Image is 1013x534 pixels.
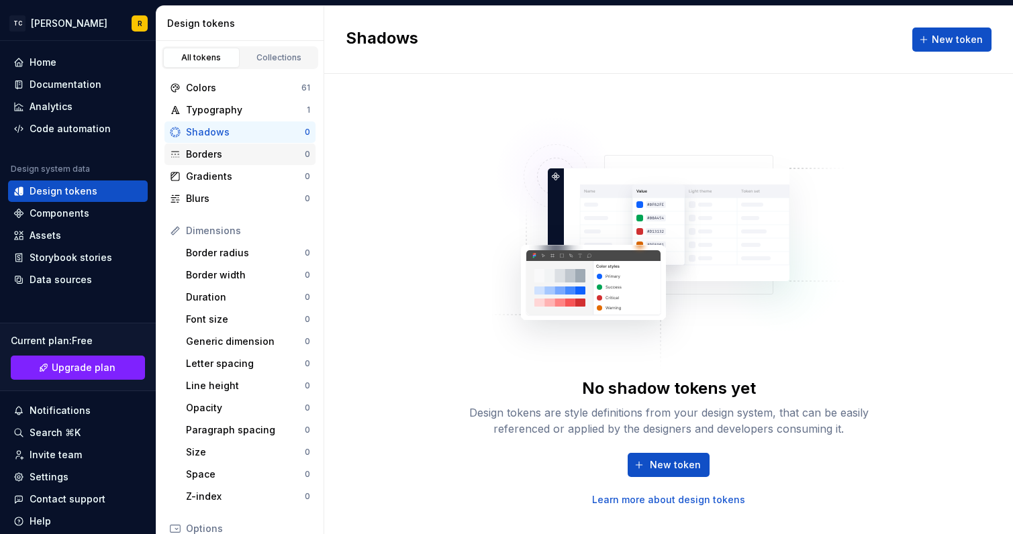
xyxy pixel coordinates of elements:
div: Components [30,207,89,220]
div: Notifications [30,404,91,417]
a: Border radius0 [181,242,316,264]
a: Upgrade plan [11,356,145,380]
div: 0 [305,127,310,138]
div: 0 [305,469,310,480]
span: New token [932,33,983,46]
div: Home [30,56,56,69]
a: Design tokens [8,180,148,202]
a: Settings [8,466,148,488]
div: R [138,18,142,29]
a: Letter spacing0 [181,353,316,374]
div: Current plan : Free [11,334,145,348]
a: Code automation [8,118,148,140]
div: 0 [305,447,310,458]
a: Duration0 [181,286,316,308]
div: Generic dimension [186,335,305,348]
div: Data sources [30,273,92,286]
a: Space0 [181,464,316,485]
div: Search ⌘K [30,426,81,439]
button: Contact support [8,488,148,510]
div: All tokens [168,52,235,63]
div: Border radius [186,246,305,260]
a: Documentation [8,74,148,95]
a: Colors61 [164,77,316,99]
a: Gradients0 [164,166,316,187]
a: Z-index0 [181,486,316,507]
div: Settings [30,470,68,484]
a: Shadows0 [164,121,316,143]
div: Collections [246,52,313,63]
div: Storybook stories [30,251,112,264]
div: Design tokens [167,17,318,30]
div: Code automation [30,122,111,136]
div: Borders [186,148,305,161]
a: Blurs0 [164,188,316,209]
div: Analytics [30,100,73,113]
div: Opacity [186,401,305,415]
div: TC [9,15,26,32]
div: 0 [305,270,310,280]
div: Invite team [30,448,82,462]
div: 0 [305,358,310,369]
a: Paragraph spacing0 [181,419,316,441]
div: 0 [305,403,310,413]
span: New token [650,458,701,472]
div: Duration [186,290,305,304]
div: Border width [186,268,305,282]
div: 0 [305,425,310,435]
button: New token [912,28,992,52]
div: Assets [30,229,61,242]
div: 0 [305,491,310,502]
button: Help [8,511,148,532]
div: Help [30,515,51,528]
div: 0 [305,193,310,204]
div: [PERSON_NAME] [31,17,107,30]
div: Space [186,468,305,481]
div: 0 [305,336,310,347]
div: Typography [186,103,307,117]
div: Blurs [186,192,305,205]
a: Line height0 [181,375,316,396]
div: Contact support [30,492,105,506]
div: 0 [305,314,310,325]
div: Font size [186,313,305,326]
div: No shadow tokens yet [582,378,756,399]
a: Assets [8,225,148,246]
a: Components [8,203,148,224]
h2: Shadows [346,28,418,52]
a: Data sources [8,269,148,290]
div: Gradients [186,170,305,183]
button: New token [628,453,710,477]
div: 1 [307,105,310,115]
div: Design tokens [30,184,97,198]
a: Home [8,52,148,73]
div: Paragraph spacing [186,423,305,437]
div: 0 [305,171,310,182]
div: Line height [186,379,305,392]
button: TC[PERSON_NAME]R [3,9,153,38]
div: 0 [305,248,310,258]
a: Storybook stories [8,247,148,268]
a: Borders0 [164,144,316,165]
a: Opacity0 [181,397,316,419]
a: Border width0 [181,264,316,286]
a: Generic dimension0 [181,331,316,352]
div: Letter spacing [186,357,305,370]
button: Search ⌘K [8,422,148,443]
div: Design tokens are style definitions from your design system, that can be easily referenced or app... [454,405,883,437]
div: Z-index [186,490,305,503]
span: Upgrade plan [52,361,115,374]
div: 0 [305,149,310,160]
div: Shadows [186,125,305,139]
a: Analytics [8,96,148,117]
div: Design system data [11,164,90,174]
a: Invite team [8,444,148,466]
a: Typography1 [164,99,316,121]
div: Size [186,445,305,459]
a: Size0 [181,441,316,463]
div: Documentation [30,78,101,91]
div: Dimensions [186,224,310,237]
div: 0 [305,380,310,391]
div: 61 [301,83,310,93]
div: Colors [186,81,301,95]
